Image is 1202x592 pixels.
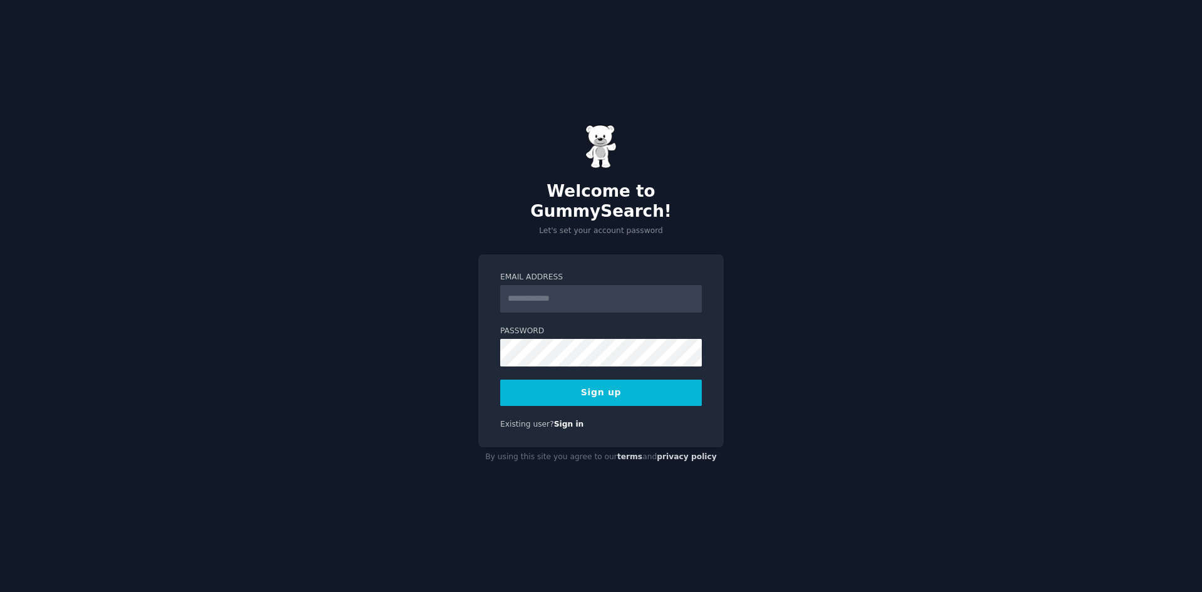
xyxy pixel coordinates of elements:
p: Let's set your account password [478,226,724,237]
a: privacy policy [657,452,717,461]
label: Password [500,326,702,337]
a: terms [617,452,642,461]
label: Email Address [500,272,702,283]
span: Existing user? [500,420,554,428]
img: Gummy Bear [585,125,617,169]
div: By using this site you agree to our and [478,447,724,467]
h2: Welcome to GummySearch! [478,182,724,221]
button: Sign up [500,380,702,406]
a: Sign in [554,420,584,428]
